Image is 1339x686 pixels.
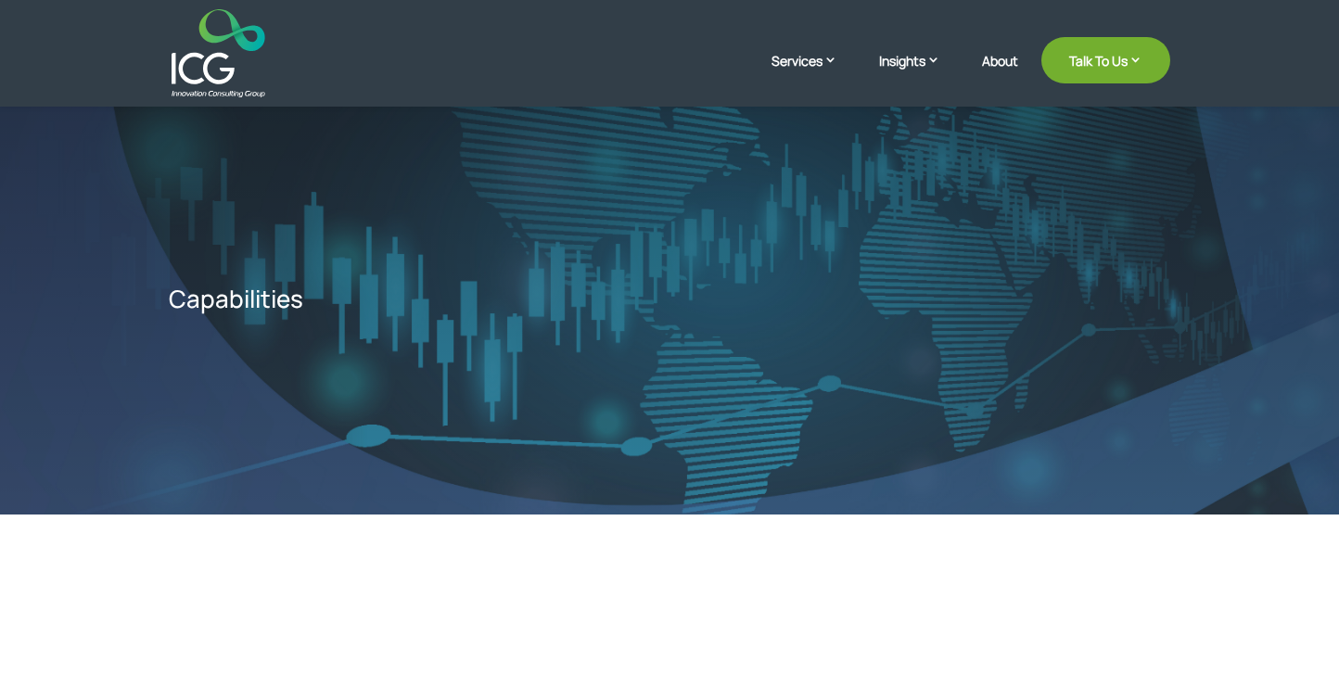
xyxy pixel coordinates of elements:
a: Insights [879,51,959,97]
p: Capabilities [169,285,747,313]
a: About [982,54,1018,97]
a: Services [772,51,856,97]
img: ICG [172,9,265,97]
a: Talk To Us [1041,37,1170,83]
